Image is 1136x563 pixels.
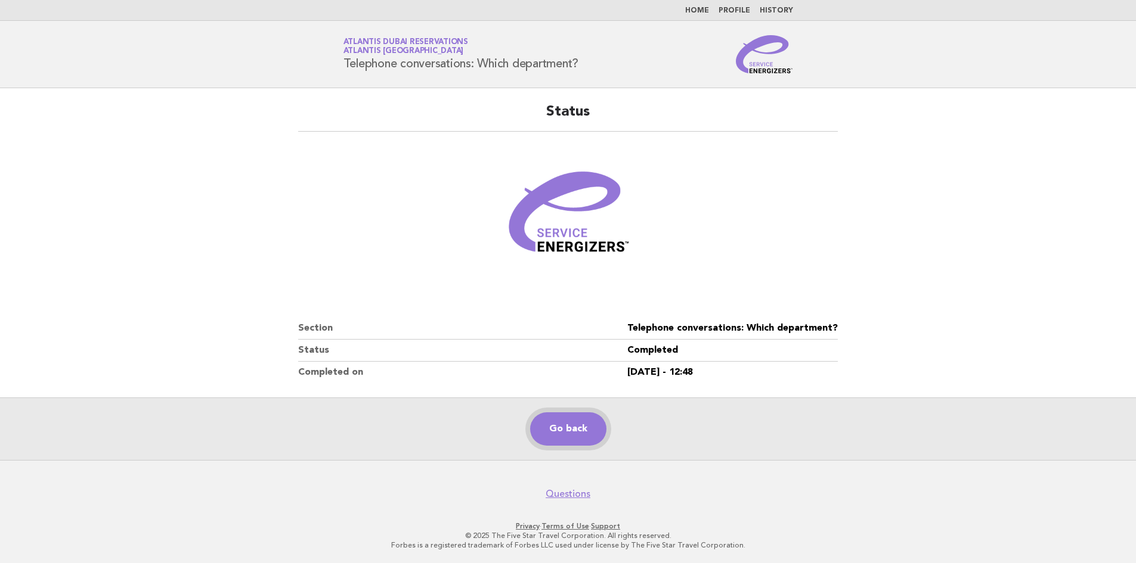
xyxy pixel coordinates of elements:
[719,7,750,14] a: Profile
[497,146,640,289] img: Verified
[591,522,620,530] a: Support
[298,362,627,383] dt: Completed on
[298,340,627,362] dt: Status
[298,318,627,340] dt: Section
[760,7,793,14] a: History
[203,540,933,550] p: Forbes is a registered trademark of Forbes LLC used under license by The Five Star Travel Corpora...
[736,35,793,73] img: Service Energizers
[685,7,709,14] a: Home
[627,362,838,383] dd: [DATE] - 12:48
[343,38,468,55] a: Atlantis Dubai ReservationsAtlantis [GEOGRAPHIC_DATA]
[627,340,838,362] dd: Completed
[203,531,933,540] p: © 2025 The Five Star Travel Corporation. All rights reserved.
[546,488,590,500] a: Questions
[627,318,838,340] dd: Telephone conversations: Which department?
[516,522,540,530] a: Privacy
[541,522,589,530] a: Terms of Use
[298,102,838,132] h2: Status
[343,48,464,55] span: Atlantis [GEOGRAPHIC_DATA]
[203,521,933,531] p: · ·
[530,412,606,446] a: Go back
[343,39,579,70] h1: Telephone conversations: Which department?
